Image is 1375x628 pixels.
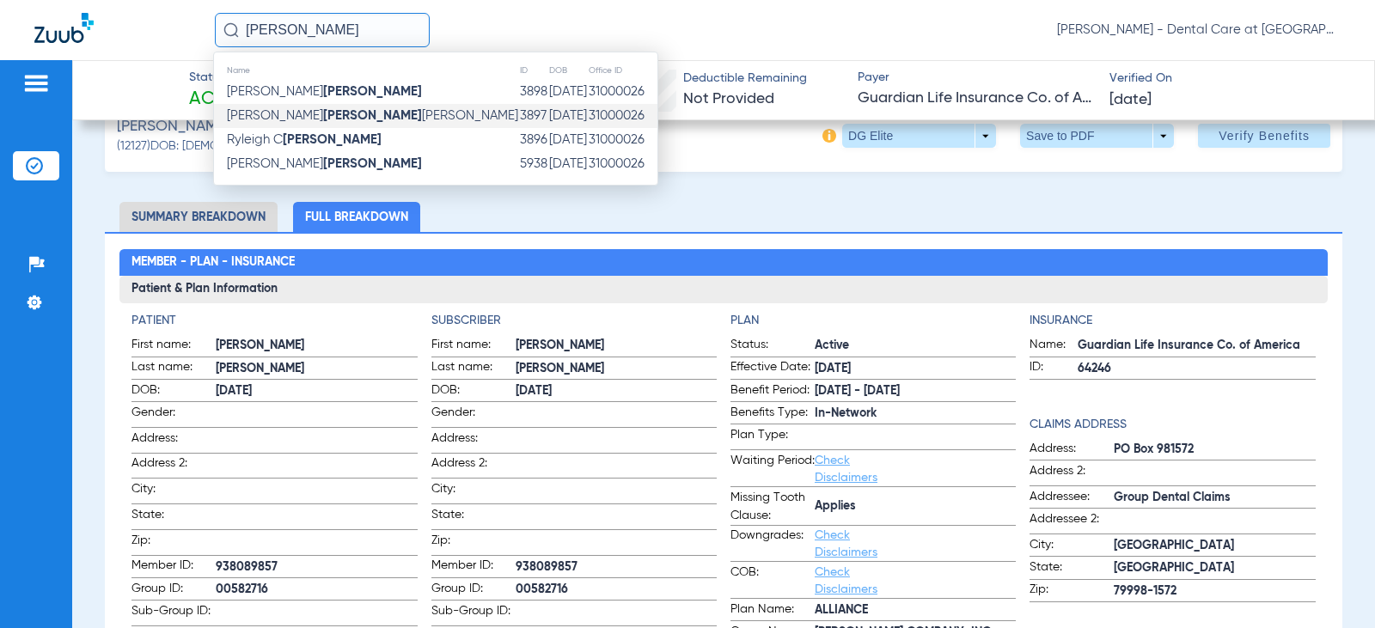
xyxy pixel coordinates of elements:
span: Payer [858,69,1095,87]
span: Zip: [431,532,516,555]
td: 31000026 [588,80,657,104]
span: Applies [815,497,1016,515]
span: [PERSON_NAME] [PERSON_NAME] [227,109,518,122]
strong: [PERSON_NAME] [283,133,382,146]
span: First name: [131,336,216,357]
img: Search Icon [223,22,239,38]
span: [DATE] [216,382,417,400]
span: DOB: [131,381,216,402]
button: Save to PDF [1020,124,1174,148]
td: 3898 [519,80,548,104]
img: hamburger-icon [22,73,50,94]
strong: [PERSON_NAME] [323,85,422,98]
span: Plan Type: [730,426,815,449]
span: DOB: [431,381,516,402]
span: [PERSON_NAME] [227,157,422,170]
span: [PERSON_NAME] [227,85,422,98]
span: ID: [1030,358,1078,379]
span: Gender: [131,404,216,427]
span: Not Provided [683,91,774,107]
span: Address 2: [1030,462,1114,485]
span: Zip: [131,532,216,555]
span: Member ID: [131,557,216,577]
td: [DATE] [548,152,588,176]
td: [DATE] [548,128,588,152]
th: ID [519,61,548,80]
td: 3897 [519,104,548,128]
span: State: [431,506,516,529]
img: info-icon [822,129,836,143]
span: 79998-1572 [1114,582,1315,601]
span: [PERSON_NAME] - Dental Care at [GEOGRAPHIC_DATA] [1057,21,1341,39]
span: [PERSON_NAME] [216,337,417,355]
span: 64246 [1078,360,1315,378]
span: [PERSON_NAME] [516,337,717,355]
li: Full Breakdown [293,202,420,232]
input: Search for patients [215,13,430,47]
h4: Insurance [1030,312,1315,330]
h4: Patient [131,312,417,330]
span: Sub-Group ID: [431,602,516,625]
span: Addressee 2: [1030,510,1114,533]
span: Address: [431,430,516,453]
h4: Claims Address [1030,416,1315,434]
h4: Subscriber [431,312,717,330]
span: Last name: [131,358,216,379]
span: Group Dental Claims [1114,489,1315,507]
span: Plan Name: [730,601,815,621]
li: Summary Breakdown [119,202,278,232]
strong: [PERSON_NAME] [323,109,422,122]
span: Status: [730,336,815,357]
span: Benefit Period: [730,381,815,402]
span: Zip: [1030,581,1114,601]
span: City: [431,480,516,503]
span: Sub-Group ID: [131,602,216,625]
span: Group ID: [131,580,216,601]
span: Guardian Life Insurance Co. of America [858,88,1095,109]
span: Active [189,88,249,112]
span: 00582716 [216,581,417,599]
span: City: [131,480,216,503]
span: Address: [131,430,216,453]
span: City: [1030,536,1114,557]
span: Group ID: [431,580,516,601]
span: [PERSON_NAME] [117,116,229,137]
a: Check Disclaimers [815,566,877,595]
img: Zuub Logo [34,13,94,43]
span: Verify Benefits [1219,129,1310,143]
span: PO Box 981572 [1114,441,1315,459]
span: [GEOGRAPHIC_DATA] [1114,537,1315,555]
span: Address 2: [431,454,516,478]
th: Name [214,61,519,80]
a: Check Disclaimers [815,454,877,484]
span: Gender: [431,404,516,427]
span: [PERSON_NAME] [216,360,417,378]
span: Active [815,337,1016,355]
span: [DATE] [516,382,717,400]
span: Effective Date: [730,358,815,379]
button: DG Elite [842,124,996,148]
span: [PERSON_NAME] [516,360,717,378]
span: 938089857 [216,558,417,576]
h4: Plan [730,312,1016,330]
span: First name: [431,336,516,357]
span: [DATE] [815,360,1016,378]
button: Verify Benefits [1198,124,1330,148]
span: Verified On [1109,70,1347,88]
th: DOB [548,61,588,80]
span: Deductible Remaining [683,70,807,88]
span: Ryleigh C [227,133,382,146]
span: Address: [1030,440,1114,460]
span: Member ID: [431,557,516,577]
span: Guardian Life Insurance Co. of America [1078,337,1315,355]
td: 31000026 [588,152,657,176]
td: 31000026 [588,128,657,152]
span: [DATE] - [DATE] [815,382,1016,400]
span: State: [131,506,216,529]
span: 00582716 [516,581,717,599]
